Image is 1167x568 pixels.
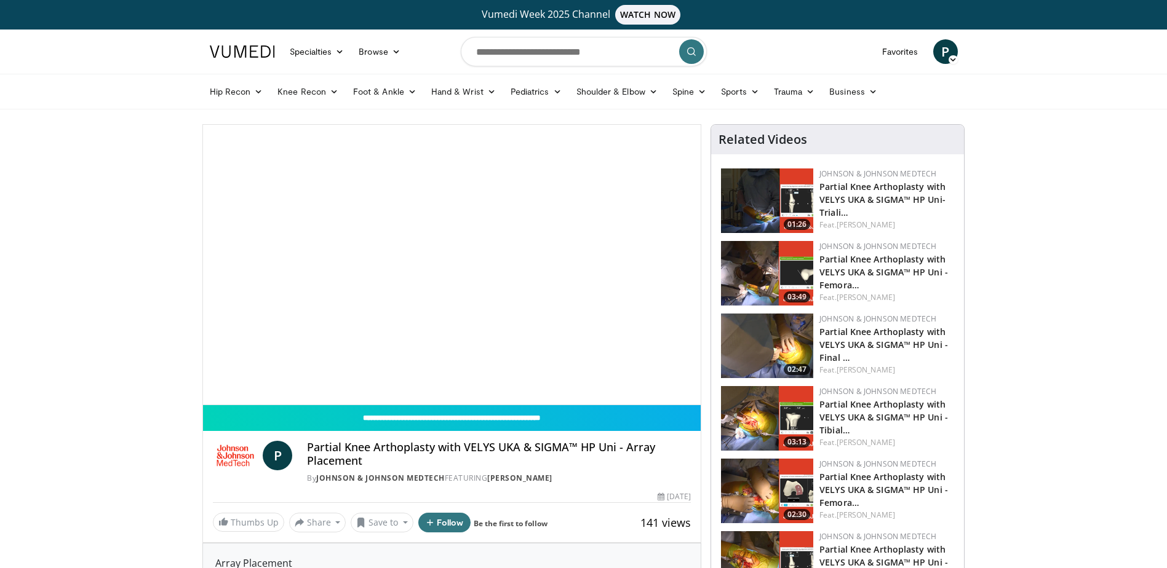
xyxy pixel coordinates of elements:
a: [PERSON_NAME] [487,473,552,483]
a: Partial Knee Arthoplasty with VELYS UKA & SIGMA™ HP Uni - Final … [819,326,948,363]
span: 02:30 [784,509,810,520]
div: Feat. [819,219,954,231]
button: Share [289,513,346,532]
a: Partial Knee Arthoplasty with VELYS UKA & SIGMA™ HP Uni- Triali… [819,181,946,218]
a: Knee Recon [270,79,346,104]
a: Johnson & Johnson MedTech [819,314,936,324]
a: P [933,39,958,64]
a: P [263,441,292,470]
a: Partial Knee Arthoplasty with VELYS UKA & SIGMA™ HP Uni - Tibial… [819,398,948,436]
img: fca33e5d-2676-4c0d-8432-0e27cf4af401.png.150x105_q85_crop-smart_upscale.png [721,386,813,451]
img: 2dac1888-fcb6-4628-a152-be974a3fbb82.png.150x105_q85_crop-smart_upscale.png [721,314,813,378]
img: Johnson & Johnson MedTech [213,441,258,470]
a: [PERSON_NAME] [837,437,895,448]
img: 54517014-b7e0-49d7-8366-be4d35b6cc59.png.150x105_q85_crop-smart_upscale.png [721,168,813,233]
a: Pediatrics [503,79,569,104]
a: Hand & Wrist [424,79,503,104]
a: Partial Knee Arthoplasty with VELYS UKA & SIGMA™ HP Uni - Femora… [819,471,948,508]
a: Trauma [767,79,822,104]
button: Follow [418,513,471,532]
img: 27e23ca4-618a-4dda-a54e-349283c0b62a.png.150x105_q85_crop-smart_upscale.png [721,459,813,523]
a: 02:47 [721,314,813,378]
a: 03:13 [721,386,813,451]
a: Hip Recon [202,79,271,104]
a: [PERSON_NAME] [837,510,895,520]
a: Foot & Ankle [346,79,424,104]
a: Vumedi Week 2025 ChannelWATCH NOW [212,5,956,25]
a: Be the first to follow [474,518,548,529]
a: Johnson & Johnson MedTech [819,386,936,396]
div: By FEATURING [307,473,691,484]
div: [DATE] [658,491,691,502]
div: Feat. [819,510,954,521]
a: Johnson & Johnson MedTech [819,241,936,251]
a: 03:49 [721,241,813,306]
h4: Partial Knee Arthoplasty with VELYS UKA & SIGMA™ HP Uni - Array Placement [307,441,691,467]
a: Thumbs Up [213,513,284,532]
input: Search topics, interventions [461,37,707,66]
a: [PERSON_NAME] [837,219,895,230]
a: Specialties [282,39,352,64]
a: Partial Knee Arthoplasty with VELYS UKA & SIGMA™ HP Uni - Femora… [819,253,948,291]
span: WATCH NOW [615,5,680,25]
a: Johnson & Johnson MedTech [819,531,936,542]
video-js: Video Player [203,125,701,405]
a: Sports [714,79,767,104]
span: 02:47 [784,364,810,375]
a: Spine [665,79,714,104]
a: [PERSON_NAME] [837,292,895,302]
span: 01:26 [784,219,810,230]
div: Feat. [819,437,954,448]
div: Feat. [819,365,954,376]
a: 01:26 [721,168,813,233]
a: [PERSON_NAME] [837,365,895,375]
a: Johnson & Johnson MedTech [819,459,936,469]
a: Business [822,79,885,104]
img: 13513cbe-2183-4149-ad2a-2a4ce2ec625a.png.150x105_q85_crop-smart_upscale.png [721,241,813,306]
a: 02:30 [721,459,813,523]
span: 141 views [640,515,691,530]
div: Feat. [819,292,954,303]
a: Johnson & Johnson MedTech [316,473,445,483]
a: Browse [351,39,408,64]
img: VuMedi Logo [210,45,275,58]
span: 03:13 [784,436,810,448]
a: Johnson & Johnson MedTech [819,168,936,179]
a: Shoulder & Elbow [569,79,665,104]
h4: Related Videos [719,132,807,147]
span: 03:49 [784,291,810,302]
a: Favorites [875,39,926,64]
button: Save to [351,513,413,532]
